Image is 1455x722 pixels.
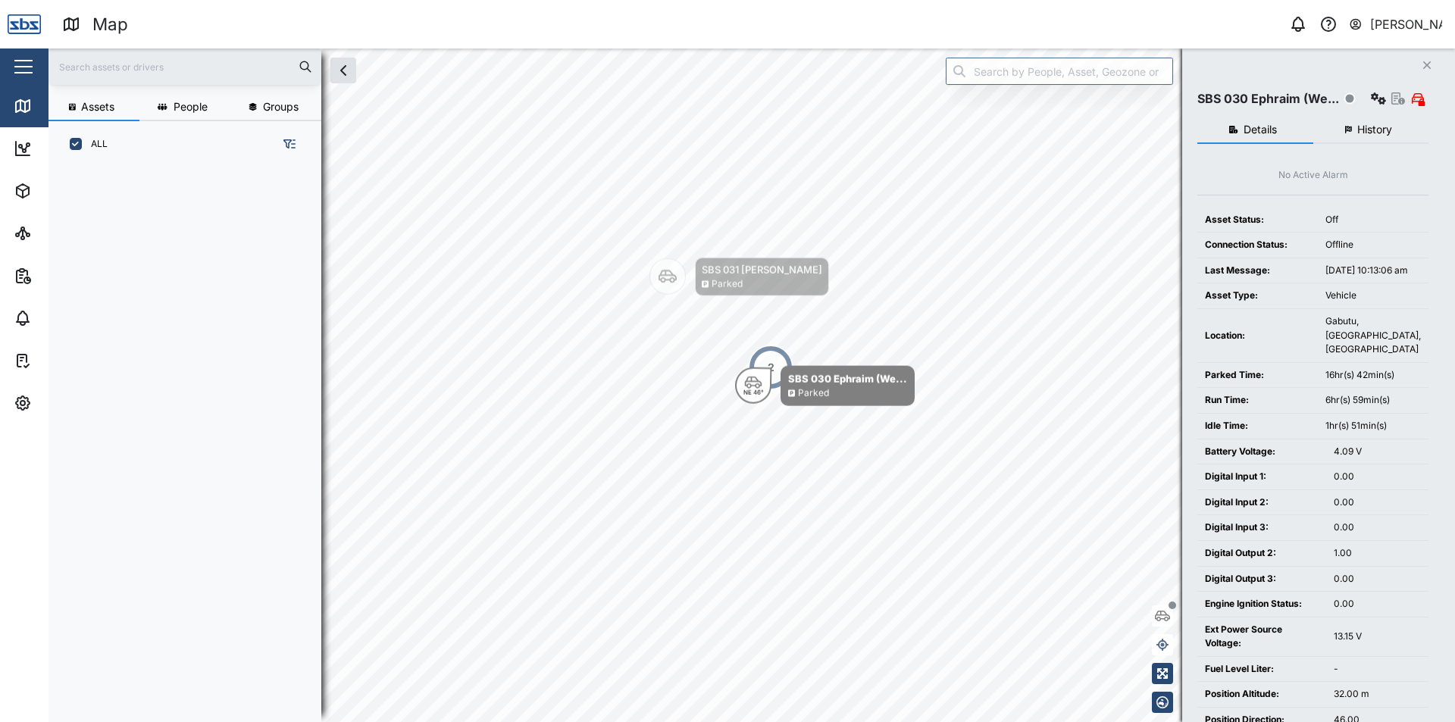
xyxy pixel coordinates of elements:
div: 0.00 [1334,520,1421,535]
div: Parked [798,386,829,401]
span: Assets [81,102,114,112]
canvas: Map [48,48,1455,722]
div: Alarms [39,310,86,327]
span: Groups [263,102,299,112]
span: People [174,102,208,112]
div: [PERSON_NAME] [1370,15,1443,34]
div: 6hr(s) 59min(s) [1325,393,1421,408]
div: 0.00 [1334,470,1421,484]
div: Settings [39,395,93,411]
div: Map [92,11,128,38]
div: 4.09 V [1334,445,1421,459]
div: Sites [39,225,76,242]
div: Connection Status: [1205,238,1310,252]
div: Location: [1205,329,1310,343]
div: 0.00 [1334,597,1421,611]
label: ALL [82,138,108,150]
div: Digital Output 3: [1205,572,1319,586]
div: Run Time: [1205,393,1310,408]
input: Search by People, Asset, Geozone or Place [946,58,1173,85]
div: grid [61,162,321,710]
div: Engine Ignition Status: [1205,597,1319,611]
div: Parked Time: [1205,368,1310,383]
div: Asset Status: [1205,213,1310,227]
div: Ext Power Source Voltage: [1205,623,1319,651]
input: Search assets or drivers [58,55,312,78]
div: 2 [768,359,774,376]
div: Parked [712,277,743,292]
div: Position Altitude: [1205,687,1319,702]
div: NE 46° [743,389,764,395]
div: Map [39,98,74,114]
div: Gabutu, [GEOGRAPHIC_DATA], [GEOGRAPHIC_DATA] [1325,314,1421,357]
div: 0.00 [1334,495,1421,510]
div: SBS 030 Ephraim (We... [1197,89,1339,108]
div: SBS 031 [PERSON_NAME] [702,262,822,277]
div: No Active Alarm [1278,168,1348,183]
div: 32.00 m [1334,687,1421,702]
div: Dashboard [39,140,108,157]
button: [PERSON_NAME] [1348,14,1443,35]
div: 13.15 V [1334,630,1421,644]
img: Main Logo [8,8,41,41]
div: Offline [1325,238,1421,252]
div: Tasks [39,352,81,369]
div: Map marker [748,345,793,390]
div: 1hr(s) 51min(s) [1325,419,1421,433]
div: 0.00 [1334,572,1421,586]
div: Digital Input 1: [1205,470,1319,484]
div: Map marker [649,258,829,296]
span: Details [1244,124,1277,135]
div: Digital Input 2: [1205,495,1319,510]
div: Assets [39,183,86,199]
div: Map marker [735,366,915,406]
div: Idle Time: [1205,419,1310,433]
div: Fuel Level Liter: [1205,662,1319,677]
div: Battery Voltage: [1205,445,1319,459]
div: Last Message: [1205,264,1310,278]
div: 1.00 [1334,546,1421,561]
div: Reports [39,267,91,284]
div: Digital Output 2: [1205,546,1319,561]
div: SBS 030 Ephraim (We... [788,371,907,386]
div: Digital Input 3: [1205,520,1319,535]
div: [DATE] 10:13:06 am [1325,264,1421,278]
div: Vehicle [1325,289,1421,303]
div: Off [1325,213,1421,227]
div: 16hr(s) 42min(s) [1325,368,1421,383]
div: - [1334,662,1421,677]
span: History [1357,124,1392,135]
div: Asset Type: [1205,289,1310,303]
